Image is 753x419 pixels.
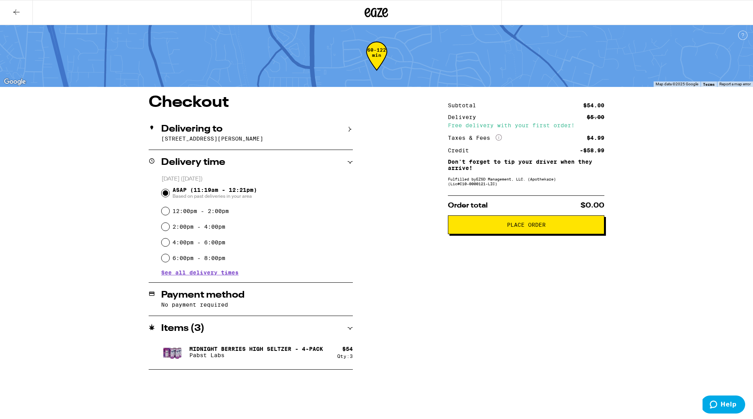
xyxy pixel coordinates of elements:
p: [STREET_ADDRESS][PERSON_NAME] [161,135,353,142]
h2: Items ( 3 ) [161,324,205,333]
label: 4:00pm - 6:00pm [173,239,225,246]
h2: Payment method [161,291,244,300]
div: Subtotal [448,103,482,108]
h1: Checkout [149,95,353,110]
div: Taxes & Fees [448,134,502,141]
p: [DATE] ([DATE]) [162,175,353,183]
div: -$58.99 [580,148,604,153]
div: $54.00 [583,103,604,108]
h2: Delivery time [161,158,225,167]
div: $5.00 [587,114,604,120]
label: 2:00pm - 4:00pm [173,224,225,230]
div: Free delivery with your first order! [448,123,604,128]
iframe: Opens a widget where you can find more information [703,396,745,415]
button: See all delivery times [161,270,239,275]
div: $4.99 [587,135,604,141]
span: $0.00 [580,202,604,209]
span: Map data ©2025 Google [656,82,698,86]
a: Open this area in Google Maps (opens a new window) [2,77,28,87]
a: Terms [703,82,715,87]
h2: Delivering to [161,125,223,134]
div: Qty: 3 [337,354,353,359]
span: Order total [448,202,488,209]
p: No payment required [161,302,353,308]
div: 60-122 min [366,47,387,77]
span: Based on past deliveries in your area [173,193,257,199]
div: Delivery [448,114,482,120]
p: Don't forget to tip your driver when they arrive! [448,159,604,171]
div: Fulfilled by EZSD Management, LLC. (Apothekare) (Lic# C10-0000121-LIC ) [448,177,604,186]
a: Report a map error [719,82,751,86]
button: Place Order [448,215,604,234]
span: ASAP (11:19am - 12:21pm) [173,187,257,199]
label: 12:00pm - 2:00pm [173,208,229,214]
img: Google [2,77,28,87]
p: Midnight Berries High Seltzer - 4-pack [189,346,323,352]
div: Credit [448,148,474,153]
img: Pabst Labs - Midnight Berries High Seltzer - 4-pack [161,341,183,363]
label: 6:00pm - 8:00pm [173,255,225,261]
span: Place Order [507,222,546,228]
p: Pabst Labs [189,352,323,358]
div: $ 54 [342,346,353,352]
